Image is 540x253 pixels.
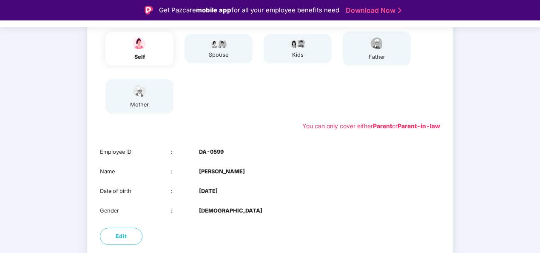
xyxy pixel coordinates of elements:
[129,101,150,109] div: mother
[100,148,171,156] div: Employee ID
[171,148,199,156] div: :
[366,53,387,61] div: father
[100,187,171,195] div: Date of birth
[159,5,339,15] div: Get Pazcare for all your employee benefits need
[145,6,153,14] img: Logo
[100,207,171,215] div: Gender
[287,51,308,59] div: kids
[199,167,245,176] b: [PERSON_NAME]
[199,187,218,195] b: [DATE]
[346,6,399,15] a: Download Now
[196,6,231,14] strong: mobile app
[208,51,229,59] div: spouse
[373,122,392,129] b: Parent
[171,207,199,215] div: :
[171,187,199,195] div: :
[129,53,150,61] div: self
[398,122,440,129] b: Parent-in-law
[100,228,142,245] button: Edit
[302,121,440,131] div: You can only cover either or
[199,148,224,156] b: DA-0599
[116,232,127,241] span: Edit
[171,167,199,176] div: :
[287,38,308,49] img: svg+xml;base64,PHN2ZyB4bWxucz0iaHR0cDovL3d3dy53My5vcmcvMjAwMC9zdmciIHdpZHRoPSI3OS4wMzciIGhlaWdodD...
[199,207,262,215] b: [DEMOGRAPHIC_DATA]
[208,38,229,49] img: svg+xml;base64,PHN2ZyB4bWxucz0iaHR0cDovL3d3dy53My5vcmcvMjAwMC9zdmciIHdpZHRoPSI5Ny44OTciIGhlaWdodD...
[398,6,401,15] img: Stroke
[129,83,150,98] img: svg+xml;base64,PHN2ZyB4bWxucz0iaHR0cDovL3d3dy53My5vcmcvMjAwMC9zdmciIHdpZHRoPSI1NCIgaGVpZ2h0PSIzOC...
[100,167,171,176] div: Name
[366,36,387,51] img: svg+xml;base64,PHN2ZyBpZD0iRmF0aGVyX2ljb24iIHhtbG5zPSJodHRwOi8vd3d3LnczLm9yZy8yMDAwL3N2ZyIgeG1sbn...
[129,36,150,51] img: svg+xml;base64,PHN2ZyBpZD0iU3BvdXNlX2ljb24iIHhtbG5zPSJodHRwOi8vd3d3LnczLm9yZy8yMDAwL3N2ZyIgd2lkdG...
